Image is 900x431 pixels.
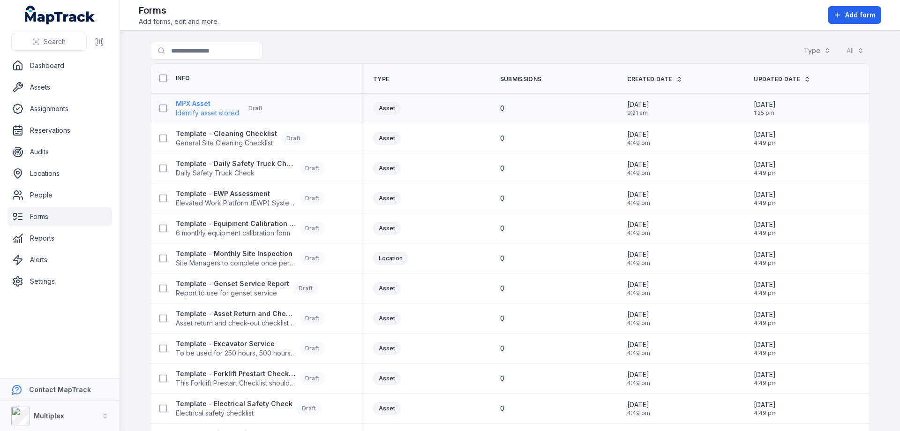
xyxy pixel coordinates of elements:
span: 0 [500,134,504,143]
strong: Template - Electrical Safety Check [176,399,292,408]
strong: Template - Genset Service Report [176,279,289,288]
span: 4:49 pm [627,139,650,147]
div: Asset [373,372,401,385]
div: Draft [296,402,322,415]
span: Search [44,37,66,46]
a: MapTrack [25,6,95,24]
div: Asset [373,222,401,235]
div: Draft [300,252,325,265]
a: People [7,186,112,204]
span: [DATE] [627,340,650,349]
strong: MPX Asset [176,99,239,108]
div: Asset [373,192,401,205]
span: 4:49 pm [627,409,650,417]
a: Dashboard [7,56,112,75]
time: 6/18/2025, 4:49:48 PM [627,280,650,297]
div: Asset [373,162,401,175]
span: 4:49 pm [754,379,777,387]
div: Asset [373,132,401,145]
button: Add form [828,6,881,24]
time: 6/18/2025, 4:49:48 PM [627,130,650,147]
span: [DATE] [754,250,777,259]
div: Draft [281,132,306,145]
span: Asset return and check-out checklist - for key assets. [176,318,296,328]
time: 9/1/2025, 1:25:49 PM [754,100,776,117]
div: Location [373,252,408,265]
a: Locations [7,164,112,183]
div: Asset [373,312,401,325]
a: Audits [7,143,112,161]
time: 6/18/2025, 4:49:48 PM [754,280,777,297]
span: 4:49 pm [754,409,777,417]
span: 0 [500,284,504,293]
span: To be used for 250 hours, 500 hours and 750 hours service only. (1,000 hours to be completed by d... [176,348,296,358]
span: [DATE] [627,400,650,409]
time: 6/18/2025, 4:49:48 PM [627,220,650,237]
a: Template - EWP AssessmentElevated Work Platform (EWP) System AssessmentDraft [176,189,325,208]
span: 0 [500,104,504,113]
span: Site Managers to complete once per month. [176,258,296,268]
span: 4:49 pm [627,259,650,267]
time: 6/18/2025, 4:49:48 PM [627,340,650,357]
span: Type [373,76,389,83]
span: 4:49 pm [754,229,777,237]
div: Asset [373,282,401,295]
span: [DATE] [627,310,650,319]
span: Electrical safety checklist [176,408,292,418]
a: Reports [7,229,112,248]
time: 6/18/2025, 4:49:48 PM [627,310,650,327]
span: [DATE] [754,160,777,169]
a: Template - Equipment Calibration Form6 monthly equipment calibration formDraft [176,219,325,238]
a: Alerts [7,250,112,269]
span: Created Date [627,76,673,83]
div: Draft [300,192,325,205]
span: 4:49 pm [754,169,777,177]
span: 0 [500,374,504,383]
span: 9:21 am [627,109,649,117]
time: 6/18/2025, 4:49:48 PM [627,160,650,177]
a: Updated Date [754,76,810,83]
span: [DATE] [754,220,777,229]
span: 0 [500,314,504,323]
strong: Template - Daily Safety Truck Check [176,159,296,168]
div: Draft [300,342,325,355]
span: 4:49 pm [754,199,777,207]
span: 4:49 pm [754,259,777,267]
strong: Multiplex [34,412,64,420]
span: 4:49 pm [754,319,777,327]
span: [DATE] [754,310,777,319]
span: Info [176,75,190,82]
span: [DATE] [627,130,650,139]
span: [DATE] [627,370,650,379]
span: Submissions [500,76,541,83]
strong: Template - EWP Assessment [176,189,296,198]
span: [DATE] [627,220,650,229]
time: 6/18/2025, 4:49:48 PM [754,130,777,147]
a: Template - Excavator ServiceTo be used for 250 hours, 500 hours and 750 hours service only. (1,00... [176,339,325,358]
time: 6/18/2025, 4:49:48 PM [754,340,777,357]
time: 6/18/2025, 4:49:48 PM [754,310,777,327]
span: Identify asset stored [176,108,239,118]
strong: Template - Monthly Site Inspection [176,249,296,258]
a: Template - Cleaning ChecklistGeneral Site Cleaning ChecklistDraft [176,129,306,148]
time: 6/18/2025, 4:49:48 PM [754,370,777,387]
time: 6/18/2025, 4:49:48 PM [754,190,777,207]
span: This Forklift Prestart Checklist should be completed every day before starting forklift operations. [176,378,296,388]
strong: Template - Equipment Calibration Form [176,219,296,228]
a: Settings [7,272,112,291]
span: 4:49 pm [627,349,650,357]
div: Draft [300,222,325,235]
span: 4:49 pm [754,289,777,297]
h2: Forms [139,4,219,17]
span: [DATE] [754,340,777,349]
span: 4:49 pm [627,229,650,237]
span: 0 [500,164,504,173]
span: 0 [500,254,504,263]
span: 4:49 pm [627,289,650,297]
a: Template - Forklift Prestart ChecklistThis Forklift Prestart Checklist should be completed every ... [176,369,325,388]
span: 0 [500,344,504,353]
a: Template - Asset Return and Check-out ChecklistAsset return and check-out checklist - for key ass... [176,309,325,328]
time: 6/18/2025, 4:49:48 PM [627,190,650,207]
span: Daily Safety Truck Check [176,168,296,178]
span: [DATE] [627,250,650,259]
